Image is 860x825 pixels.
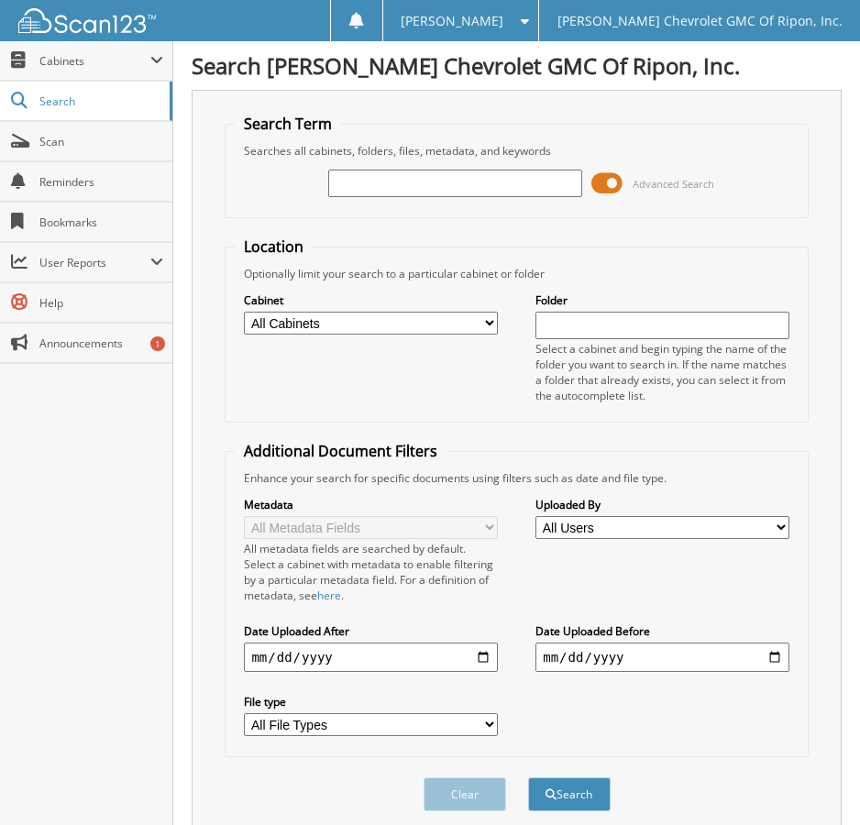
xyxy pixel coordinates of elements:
[39,255,150,270] span: User Reports
[235,114,341,134] legend: Search Term
[235,266,798,281] div: Optionally limit your search to a particular cabinet or folder
[39,53,150,69] span: Cabinets
[535,341,788,403] div: Select a cabinet and begin typing the name of the folder you want to search in. If the name match...
[39,335,163,351] span: Announcements
[244,541,497,603] div: All metadata fields are searched by default. Select a cabinet with metadata to enable filtering b...
[235,236,313,257] legend: Location
[317,588,341,603] a: here
[768,737,860,825] iframe: Chat Widget
[401,16,503,27] span: [PERSON_NAME]
[39,93,160,109] span: Search
[39,295,163,311] span: Help
[235,143,798,159] div: Searches all cabinets, folders, files, metadata, and keywords
[150,336,165,351] div: 1
[535,292,788,308] label: Folder
[424,777,506,811] button: Clear
[633,177,714,191] span: Advanced Search
[535,643,788,672] input: end
[235,441,447,461] legend: Additional Document Filters
[535,623,788,639] label: Date Uploaded Before
[39,174,163,190] span: Reminders
[528,777,611,811] button: Search
[535,497,788,512] label: Uploaded By
[244,643,497,672] input: start
[244,623,497,639] label: Date Uploaded After
[39,214,163,230] span: Bookmarks
[557,16,843,27] span: [PERSON_NAME] Chevrolet GMC Of Ripon, Inc.
[39,134,163,149] span: Scan
[192,50,842,81] h1: Search [PERSON_NAME] Chevrolet GMC Of Ripon, Inc.
[235,470,798,486] div: Enhance your search for specific documents using filters such as date and file type.
[244,694,497,709] label: File type
[244,497,497,512] label: Metadata
[18,8,156,33] img: scan123-logo-white.svg
[244,292,497,308] label: Cabinet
